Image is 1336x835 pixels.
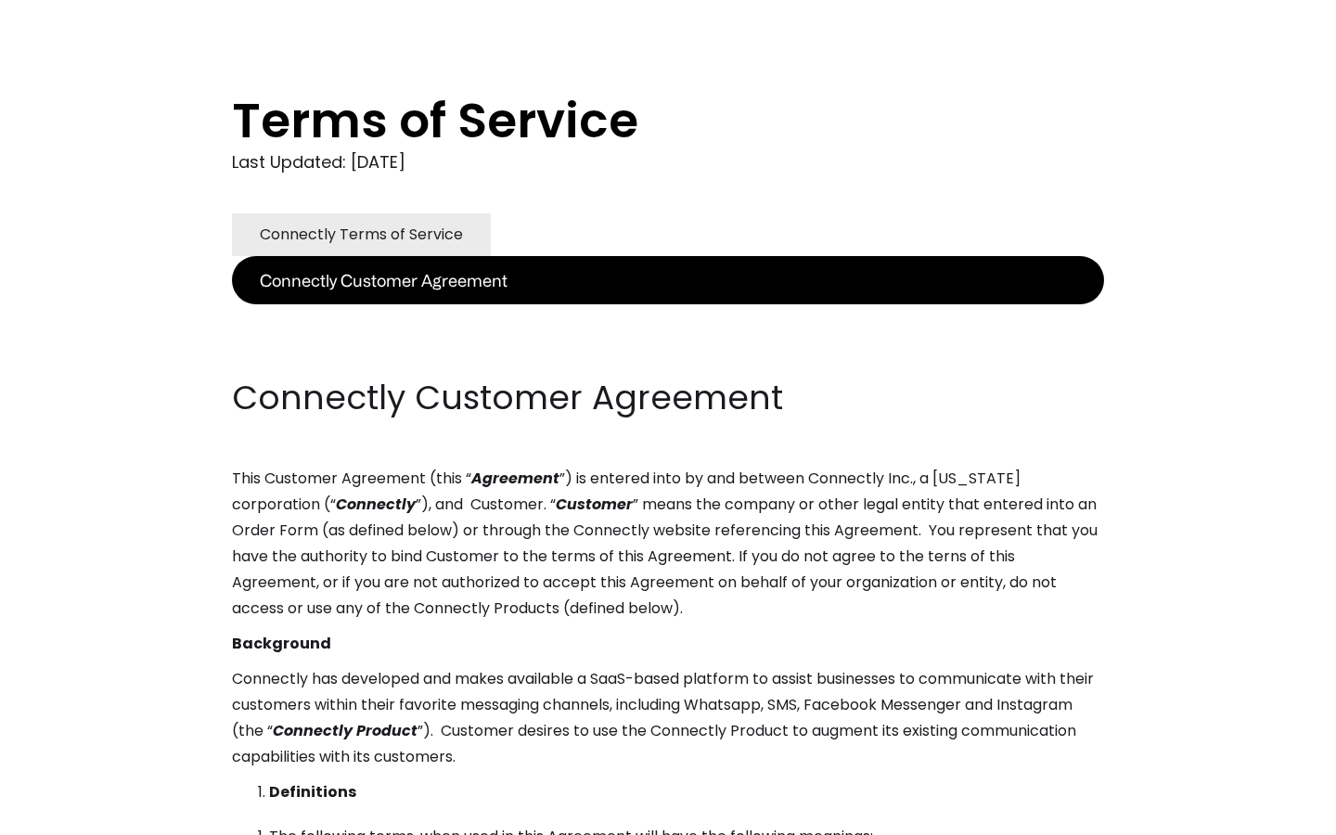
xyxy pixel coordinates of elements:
[232,304,1104,330] p: ‍
[232,148,1104,176] div: Last Updated: [DATE]
[556,494,633,515] em: Customer
[232,93,1030,148] h1: Terms of Service
[273,720,417,741] em: Connectly Product
[37,803,111,829] ul: Language list
[232,466,1104,622] p: This Customer Agreement (this “ ”) is entered into by and between Connectly Inc., a [US_STATE] co...
[232,340,1104,366] p: ‍
[19,801,111,829] aside: Language selected: English
[269,781,356,803] strong: Definitions
[232,633,331,654] strong: Background
[232,375,1104,421] h2: Connectly Customer Agreement
[260,222,463,248] div: Connectly Terms of Service
[260,267,507,293] div: Connectly Customer Agreement
[471,468,559,489] em: Agreement
[336,494,416,515] em: Connectly
[232,666,1104,770] p: Connectly has developed and makes available a SaaS-based platform to assist businesses to communi...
